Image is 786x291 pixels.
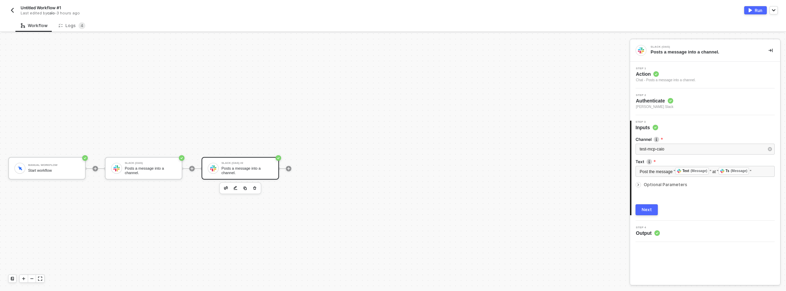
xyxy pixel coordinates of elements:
[690,168,707,174] div: (Message)
[646,159,652,165] img: icon-info
[241,184,249,192] button: copy-block
[224,186,228,190] img: edit-cred
[82,155,88,161] span: icon-success-page
[755,8,762,13] div: Run
[210,165,216,171] img: icon
[731,168,748,174] div: (Message)
[654,137,659,142] img: icon-info
[243,186,247,190] img: copy-block
[750,169,751,174] span: "
[636,226,660,229] span: Step 4
[38,277,42,281] span: icon-expand
[636,159,775,165] label: Text
[28,168,80,173] div: Start workflow
[190,167,194,171] span: icon-play
[726,168,729,174] div: Ts
[30,277,34,281] span: icon-minus
[682,168,689,174] div: Text
[636,230,660,237] span: Output
[677,169,681,173] img: fieldIcon
[636,94,673,97] span: Step 2
[17,165,23,171] img: icon
[636,121,658,123] span: Step 3
[21,11,377,16] div: Last edited by - 3 hours ago
[651,46,753,48] div: Slack (OAS)
[636,97,673,104] span: Authenticate
[644,182,687,187] span: Optional Parameters
[744,6,767,14] button: activateRun
[651,49,758,55] div: Posts a message into a channel.
[636,71,696,77] span: Action
[78,22,85,29] sup: 4
[640,147,664,151] span: test-mcp-caio
[636,104,673,110] span: [PERSON_NAME] Slack
[630,226,780,237] div: Step 4Output
[636,204,658,215] button: Next
[630,121,780,215] div: Step 3Inputs Channelicon-infotest-mcp-caioTexticon-infoPost the message "fieldIconText(Message)" ...
[636,181,775,189] div: Optional Parameters
[636,77,696,83] div: Chat - Posts a message into a channel.
[276,155,281,161] span: icon-success-page
[636,136,775,142] label: Channel
[93,167,97,171] span: icon-play
[636,124,658,131] span: Inputs
[710,169,718,174] span: " at "
[636,67,696,70] span: Step 1
[8,6,16,14] button: back
[630,67,780,83] div: Step 1Action Chat - Posts a message into a channel.
[59,22,85,29] div: Logs
[287,167,291,171] span: icon-play
[125,162,176,165] div: Slack (OAS)
[125,166,176,175] div: Posts a message into a channel.
[630,94,780,110] div: Step 2Authenticate [PERSON_NAME] Slack
[81,23,83,28] span: 4
[21,23,48,28] div: Workflow
[10,8,15,13] img: back
[221,162,273,165] div: Slack (OAS) #2
[222,184,230,192] button: edit-cred
[221,166,273,175] div: Posts a message into a channel.
[231,184,240,192] button: edit-cred
[720,169,724,173] img: fieldIcon
[638,47,644,53] img: integration-icon
[233,186,238,191] img: edit-cred
[640,169,675,174] span: Post the message "
[113,165,120,171] img: icon
[642,207,652,213] div: Next
[28,164,80,167] div: Manual Workflow
[47,11,55,15] span: caio
[749,8,752,12] img: activate
[769,48,773,52] span: icon-collapse-right
[21,5,61,11] span: Untitled Workflow #1
[636,183,640,187] span: icon-arrow-right-small
[22,277,26,281] span: icon-play
[179,155,184,161] span: icon-success-page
